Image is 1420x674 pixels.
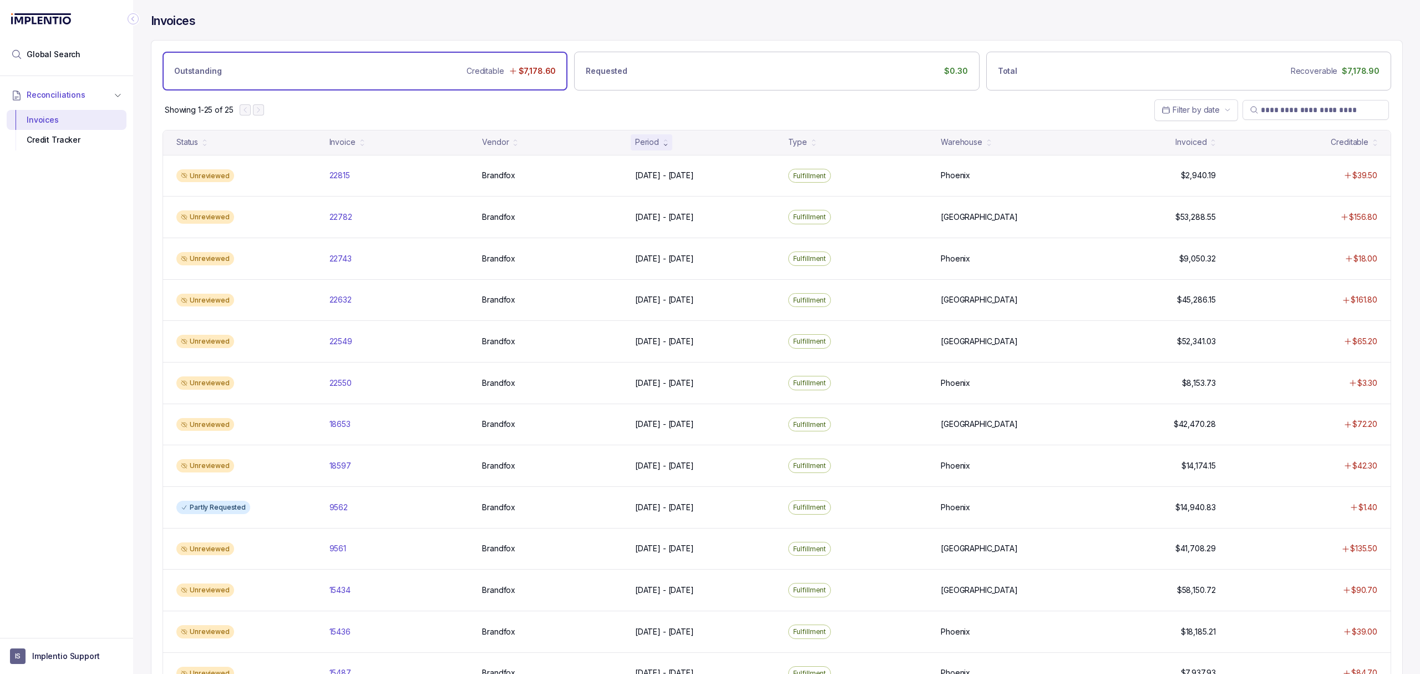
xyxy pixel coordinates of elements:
div: Period [635,137,659,148]
button: Reconciliations [7,83,126,107]
p: 22743 [329,253,352,264]
div: Invoice [329,137,356,148]
p: Fulfillment [793,378,826,389]
p: $52,341.03 [1177,336,1216,347]
p: $14,174.15 [1181,460,1216,471]
p: [GEOGRAPHIC_DATA] [941,543,1018,554]
p: Fulfillment [793,419,826,430]
p: Implentio Support [32,651,100,662]
p: $18,185.21 [1181,626,1216,637]
h4: Invoices [151,13,195,29]
p: $53,288.55 [1175,212,1216,223]
p: $3.30 [1357,378,1377,389]
p: [GEOGRAPHIC_DATA] [941,336,1018,347]
p: 18653 [329,419,351,430]
div: Type [788,137,807,148]
div: Unreviewed [176,625,234,638]
p: [DATE] - [DATE] [635,253,694,264]
p: $1.40 [1358,502,1377,513]
p: [DATE] - [DATE] [635,378,694,389]
p: Brandfox [482,212,515,223]
p: Fulfillment [793,502,826,513]
p: Fulfillment [793,585,826,596]
p: [GEOGRAPHIC_DATA] [941,585,1018,596]
p: [DATE] - [DATE] [635,502,694,513]
p: Fulfillment [793,253,826,264]
p: [DATE] - [DATE] [635,626,694,637]
p: $58,150.72 [1177,585,1216,596]
p: $39.50 [1352,170,1377,181]
p: $90.70 [1351,585,1377,596]
p: [DATE] - [DATE] [635,419,694,430]
div: Unreviewed [176,294,234,307]
p: 9561 [329,543,346,554]
p: Brandfox [482,502,515,513]
p: [DATE] - [DATE] [635,294,694,305]
p: Requested [586,66,627,77]
p: Recoverable [1291,66,1337,77]
p: 15436 [329,626,351,637]
div: Unreviewed [176,210,234,224]
p: $156.80 [1349,212,1377,223]
div: Partly Requested [176,501,250,514]
p: [DATE] - [DATE] [635,585,694,596]
p: Brandfox [482,419,515,430]
search: Date Range Picker [1162,104,1220,115]
p: Fulfillment [793,170,826,182]
p: $14,940.83 [1175,502,1216,513]
p: Total [998,66,1017,77]
p: 22632 [329,294,352,305]
p: Outstanding [174,66,221,77]
p: $161.80 [1351,294,1377,305]
span: Filter by date [1173,105,1220,114]
p: $2,940.19 [1181,170,1216,181]
p: [DATE] - [DATE] [635,170,694,181]
p: Phoenix [941,378,970,389]
span: Reconciliations [27,89,85,100]
p: 18597 [329,460,351,471]
p: 22782 [329,212,352,223]
p: Brandfox [482,585,515,596]
p: [GEOGRAPHIC_DATA] [941,419,1018,430]
p: Fulfillment [793,336,826,347]
p: [GEOGRAPHIC_DATA] [941,212,1018,223]
div: Creditable [1331,137,1368,148]
p: $0.30 [944,66,967,77]
p: Brandfox [482,543,515,554]
p: Phoenix [941,170,970,181]
div: Remaining page entries [165,104,233,115]
div: Unreviewed [176,584,234,597]
p: 15434 [329,585,351,596]
p: $9,050.32 [1179,253,1216,264]
p: Brandfox [482,170,515,181]
p: $135.50 [1350,543,1377,554]
p: Showing 1-25 of 25 [165,104,233,115]
p: $65.20 [1352,336,1377,347]
p: $42.30 [1352,460,1377,471]
p: Brandfox [482,336,515,347]
p: $45,286.15 [1177,294,1216,305]
div: Unreviewed [176,252,234,265]
div: Unreviewed [176,418,234,431]
span: User initials [10,648,26,664]
p: Fulfillment [793,460,826,471]
span: Global Search [27,49,80,60]
p: [DATE] - [DATE] [635,543,694,554]
p: $41,708.29 [1175,543,1216,554]
p: Phoenix [941,460,970,471]
div: Status [176,137,198,148]
p: 22550 [329,378,352,389]
div: Invoiced [1175,137,1206,148]
p: [DATE] - [DATE] [635,212,694,223]
p: 9562 [329,502,348,513]
p: $18.00 [1353,253,1377,264]
p: [DATE] - [DATE] [635,460,694,471]
p: Creditable [466,66,504,77]
div: Vendor [482,137,509,148]
p: Phoenix [941,253,970,264]
p: Fulfillment [793,626,826,637]
div: Reconciliations [7,108,126,153]
div: Collapse Icon [126,12,140,26]
p: Fulfillment [793,295,826,306]
div: Unreviewed [176,459,234,472]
